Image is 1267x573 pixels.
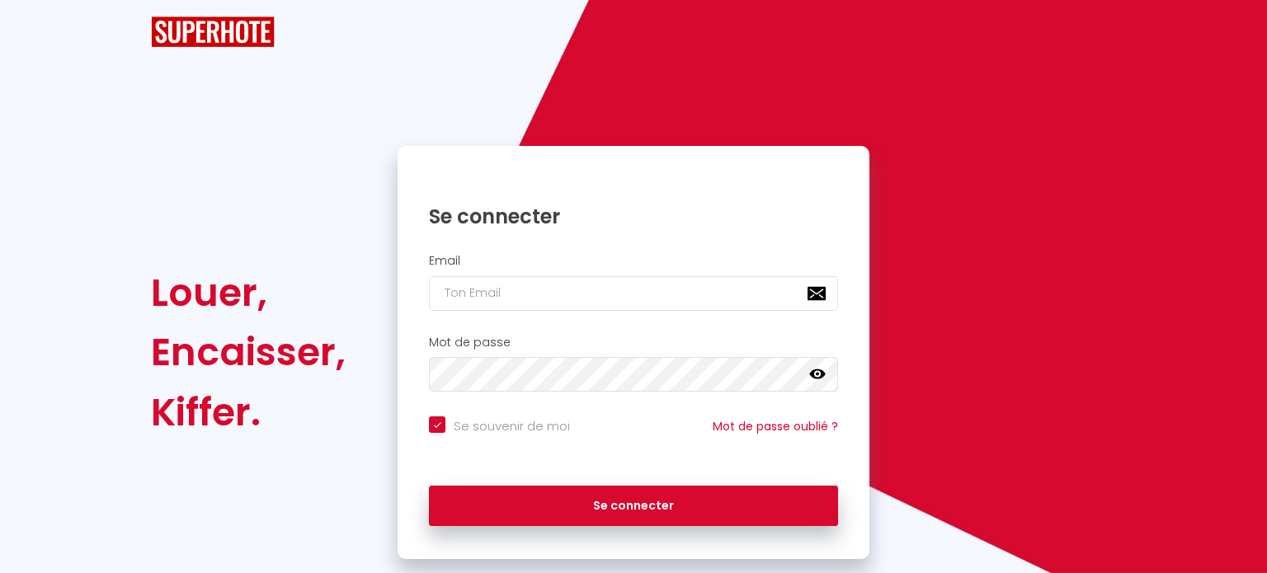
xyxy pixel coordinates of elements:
div: Louer, [151,263,346,322]
h1: Se connecter [429,204,838,229]
h2: Mot de passe [429,336,838,350]
div: Kiffer. [151,383,346,442]
h2: Email [429,254,838,268]
div: Encaisser, [151,322,346,382]
button: Se connecter [429,486,838,527]
img: SuperHote logo [151,16,275,47]
a: Mot de passe oublié ? [713,418,838,434]
input: Ton Email [429,276,838,311]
